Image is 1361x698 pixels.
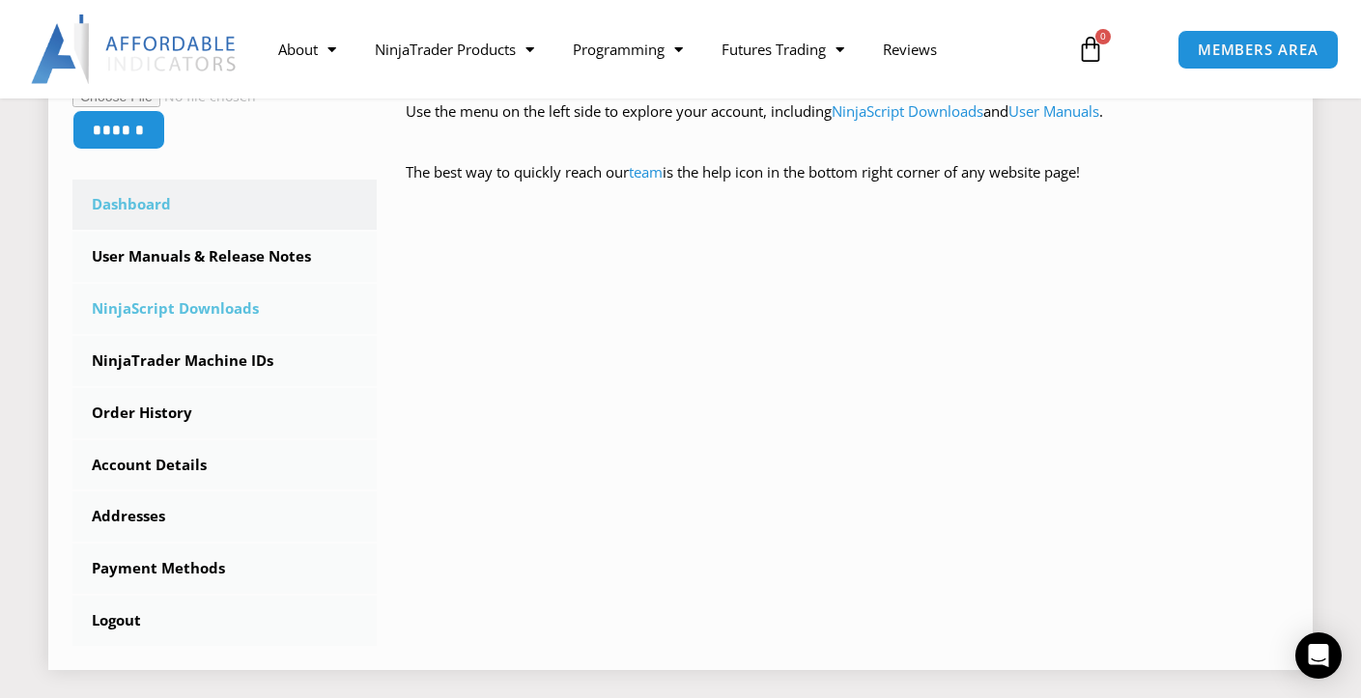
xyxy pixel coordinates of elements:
[702,27,864,71] a: Futures Trading
[72,596,377,646] a: Logout
[259,27,355,71] a: About
[1048,21,1133,77] a: 0
[406,98,1289,153] p: Use the menu on the left side to explore your account, including and .
[72,232,377,282] a: User Manuals & Release Notes
[72,336,377,386] a: NinjaTrader Machine IDs
[553,27,702,71] a: Programming
[406,159,1289,213] p: The best way to quickly reach our is the help icon in the bottom right corner of any website page!
[629,162,663,181] a: team
[355,27,553,71] a: NinjaTrader Products
[259,27,1063,71] nav: Menu
[1177,30,1339,70] a: MEMBERS AREA
[1008,101,1099,121] a: User Manuals
[1198,42,1318,57] span: MEMBERS AREA
[864,27,956,71] a: Reviews
[1295,632,1342,679] div: Open Intercom Messenger
[31,14,239,84] img: LogoAI | Affordable Indicators – NinjaTrader
[72,440,377,490] a: Account Details
[72,284,377,334] a: NinjaScript Downloads
[72,491,377,542] a: Addresses
[72,388,377,438] a: Order History
[72,180,377,646] nav: Account pages
[1095,29,1111,44] span: 0
[72,544,377,594] a: Payment Methods
[72,180,377,230] a: Dashboard
[832,101,983,121] a: NinjaScript Downloads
